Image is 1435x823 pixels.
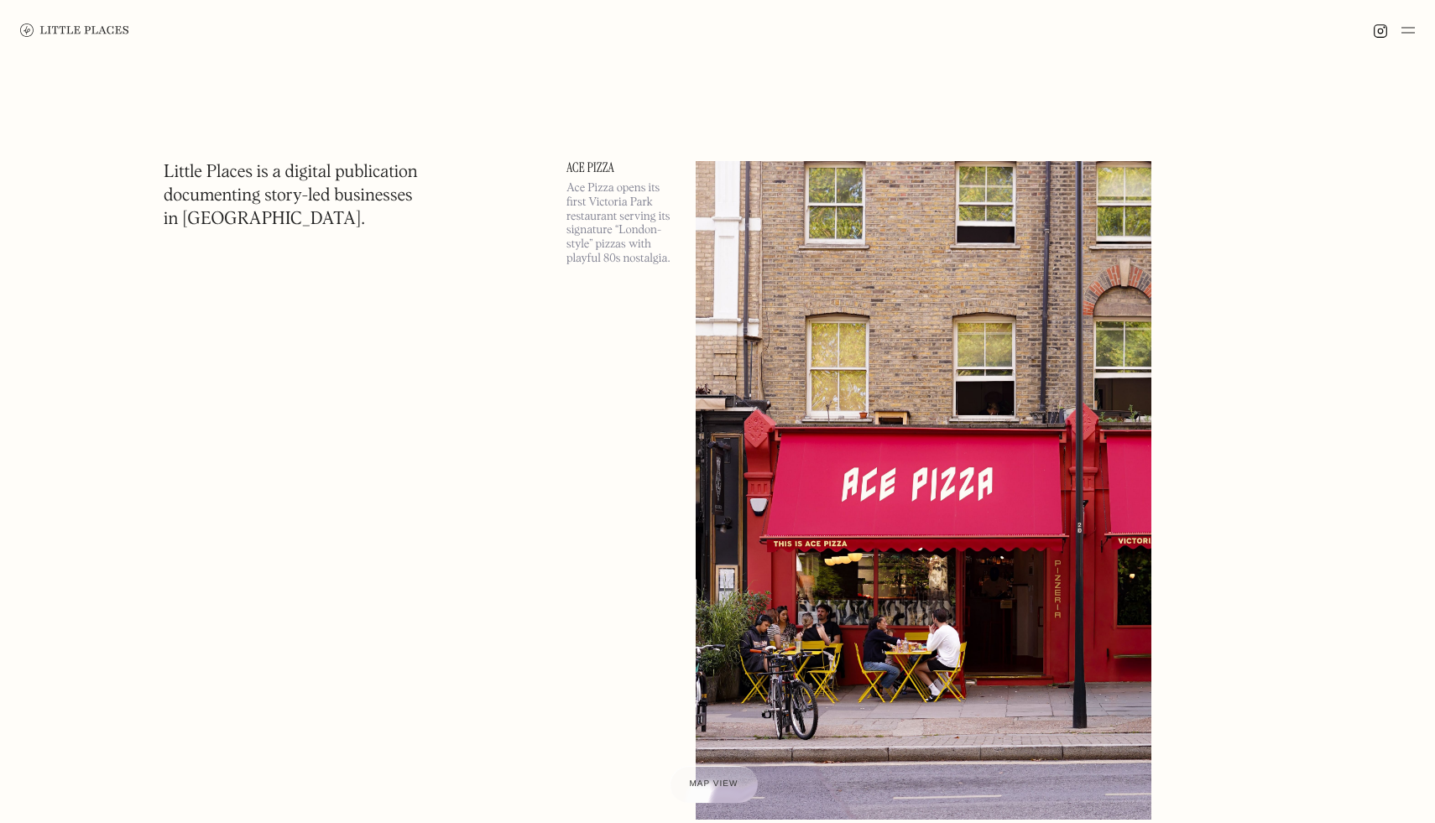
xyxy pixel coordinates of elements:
a: Map view [670,766,759,803]
h1: Little Places is a digital publication documenting story-led businesses in [GEOGRAPHIC_DATA]. [164,161,418,232]
a: Ace Pizza [566,161,676,174]
img: Ace Pizza [696,161,1151,820]
span: Map view [690,779,738,789]
p: Ace Pizza opens its first Victoria Park restaurant serving its signature “London-style” pizzas wi... [566,181,676,266]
